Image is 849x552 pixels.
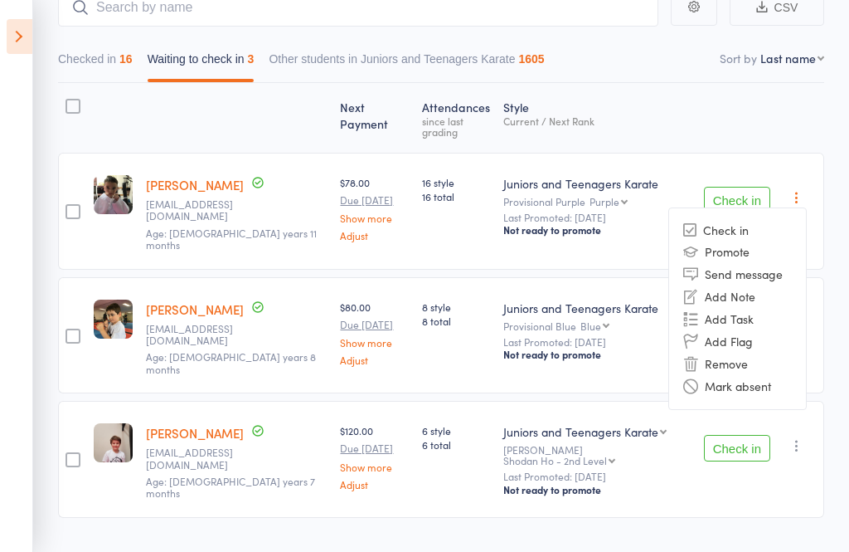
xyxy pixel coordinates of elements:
div: Current / Next Rank [503,115,690,126]
button: Checked in16 [58,44,133,82]
span: Age: [DEMOGRAPHIC_DATA] years 8 months [146,349,316,375]
li: Add Note [669,286,806,308]
li: Send message [669,263,806,286]
div: Not ready to promote [503,483,690,496]
span: 6 total [422,437,491,452]
a: Show more [340,462,408,472]
div: 3 [248,52,255,66]
div: $120.00 [340,423,408,489]
a: [PERSON_NAME] [146,424,244,442]
button: Check in [704,187,770,213]
li: Check in [669,220,806,241]
a: Show more [340,337,408,348]
li: Add Task [669,308,806,330]
div: Shodan Ho - 2nd Level [503,455,607,466]
li: Mark absent [669,375,806,398]
span: 8 total [422,314,491,328]
span: 16 style [422,175,491,189]
div: Style [497,90,696,145]
span: Age: [DEMOGRAPHIC_DATA] years 11 months [146,226,317,252]
a: Show more [340,212,408,223]
div: [PERSON_NAME] [503,444,690,466]
div: 16 [119,52,133,66]
div: Purple [589,196,619,207]
div: 1605 [518,52,544,66]
div: Blue [580,320,601,331]
span: Age: [DEMOGRAPHIC_DATA] years 7 months [146,474,315,500]
div: Not ready to promote [503,348,690,361]
label: Sort by [720,50,757,66]
small: louisavon@internode.on.net [146,447,254,471]
img: image1653546591.png [94,175,133,214]
div: Not ready to promote [503,223,690,237]
li: Remove [669,353,806,375]
div: Atten­dances [415,90,497,145]
img: image1619225826.png [94,423,133,462]
small: 3mm4gardner@gmail.com [146,323,254,347]
div: Juniors and Teenagers Karate [503,175,690,192]
small: Last Promoted: [DATE] [503,212,690,223]
a: [PERSON_NAME] [146,176,244,193]
div: Juniors and Teenagers Karate [503,300,690,316]
span: 8 style [422,300,491,314]
a: Adjust [340,230,408,241]
div: since last grading [422,115,491,137]
a: Adjust [340,354,408,365]
a: [PERSON_NAME] [146,300,244,318]
button: Other students in Juniors and Teenagers Karate1605 [269,44,544,82]
div: Provisional Purple [503,196,690,207]
small: Due [DATE] [340,442,408,454]
div: $78.00 [340,175,408,241]
small: Last Promoted: [DATE] [503,336,690,348]
span: 16 total [422,189,491,203]
div: Juniors and Teenagers Karate [503,423,658,440]
li: Add Flag [669,330,806,353]
div: Last name [760,50,816,66]
li: Promote [669,241,806,263]
small: Due [DATE] [340,194,408,206]
div: Next Payment [333,90,415,145]
small: emmaharink01@gmail.com [146,198,254,222]
button: Waiting to check in3 [148,44,255,82]
a: Adjust [340,479,408,490]
small: Last Promoted: [DATE] [503,471,690,482]
img: image1647641956.png [94,300,133,339]
div: $80.00 [340,300,408,365]
span: 6 style [422,423,491,437]
button: Check in [704,435,770,462]
small: Due [DATE] [340,319,408,330]
div: Provisional Blue [503,320,690,331]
